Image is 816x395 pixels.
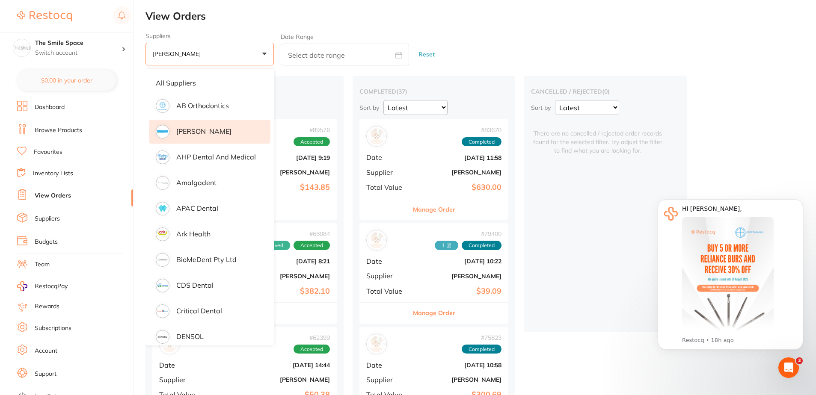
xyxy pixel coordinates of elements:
p: CDS Dental [176,281,214,289]
span: Completed [462,241,501,250]
p: DENSOL [176,333,204,340]
img: supplier image [157,100,168,112]
span: Date [159,361,214,369]
span: 3 [796,357,803,364]
img: supplier image [157,126,168,137]
b: [DATE] 11:58 [416,154,501,161]
b: [PERSON_NAME] [221,376,330,383]
h2: View Orders [145,10,816,22]
a: Rewards [35,302,59,311]
p: APAC Dental [176,204,218,212]
a: RestocqPay [17,281,68,291]
b: [DATE] 10:58 [416,362,501,368]
p: BioMeDent Pty Ltd [176,256,237,263]
p: Sort by [531,104,551,112]
img: RestocqPay [17,281,27,291]
li: All suppliers [149,74,270,92]
img: supplier image [157,331,168,342]
b: [DATE] 9:19 [221,154,330,161]
p: Sort by [359,104,379,112]
span: Completed [462,345,501,354]
span: There are no cancelled / rejected order records found for the selected filter. Try adjust the fil... [531,119,665,155]
span: Total Value [366,287,409,295]
a: Account [35,347,57,355]
span: Completed [462,137,501,147]
button: Manage Order [413,303,455,323]
b: [DATE] 8:21 [221,258,330,265]
p: AB Orthodontics [176,102,229,109]
b: [DATE] 10:22 [416,258,501,265]
img: supplier image [157,254,168,265]
b: $630.00 [416,183,501,192]
iframe: Intercom notifications message [645,186,816,372]
label: Suppliers [145,32,274,39]
span: RestocqPay [35,282,68,291]
span: Supplier [159,376,214,383]
iframe: Intercom live chat [778,357,799,378]
b: [PERSON_NAME] [221,273,330,280]
img: supplier image [157,203,168,214]
span: # 83670 [462,127,501,133]
button: Manage Order [413,199,455,220]
span: Supplier [366,272,409,280]
span: Accepted [294,137,330,147]
input: Select date range [281,44,409,65]
p: [PERSON_NAME] [153,50,204,58]
span: # 66084 [252,230,330,237]
button: [PERSON_NAME] [145,43,274,66]
p: AHP Dental and Medical [176,153,256,161]
b: [PERSON_NAME] [416,169,501,176]
span: Date [366,153,409,161]
a: Suppliers [35,215,60,223]
a: Subscriptions [35,324,71,333]
button: $0.00 in your order [17,70,116,91]
a: Team [35,260,50,269]
img: Adam Dental [368,128,385,144]
h2: completed ( 37 ) [359,88,508,95]
span: Accepted [294,241,330,250]
img: supplier image [157,177,168,189]
span: Supplier [366,168,409,176]
a: View Orders [35,192,71,200]
span: # 75823 [462,334,501,341]
a: Budgets [35,238,58,246]
p: [PERSON_NAME] [176,127,231,135]
p: Critical Dental [176,307,222,315]
p: Ark Health [176,230,211,238]
h4: The Smile Space [35,39,122,47]
a: Inventory Lists [33,169,73,178]
a: Browse Products [35,126,82,135]
b: [PERSON_NAME] [416,273,501,280]
img: supplier image [157,229,168,240]
span: # 62399 [294,334,330,341]
img: Adam Dental [368,336,385,352]
img: supplier image [157,306,168,317]
span: Received [435,241,458,250]
label: Date Range [281,33,314,40]
b: $143.85 [221,183,330,192]
span: Date [366,257,409,265]
b: [PERSON_NAME] [416,376,501,383]
span: # 89576 [294,127,330,133]
h2: cancelled / rejected ( 0 ) [531,88,680,95]
a: Favourites [34,148,62,156]
p: Amalgadent [176,179,217,186]
img: supplier image [157,152,168,163]
img: Adam Dental [368,232,385,248]
a: Restocq Logo [17,6,72,26]
p: Switch account [35,49,122,57]
span: Total Value [366,183,409,191]
b: [PERSON_NAME] [221,169,330,176]
a: Support [35,370,56,378]
span: Date [366,361,409,369]
img: Restocq Logo [17,11,72,21]
span: Accepted [294,345,330,354]
a: Dashboard [35,103,65,112]
img: The Smile Space [13,39,30,56]
b: $382.10 [221,287,330,296]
